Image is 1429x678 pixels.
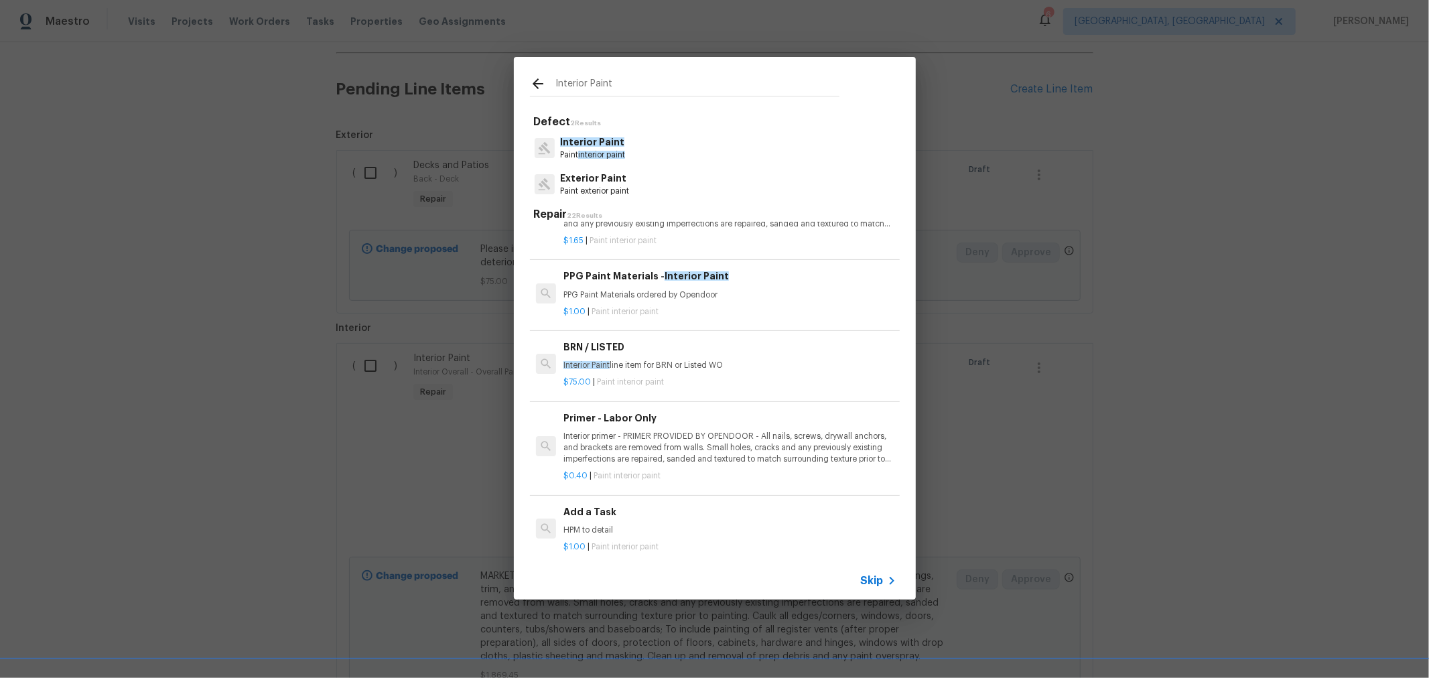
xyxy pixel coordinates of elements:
[560,172,629,186] p: Exterior Paint
[594,472,661,480] span: Paint interior paint
[563,289,896,301] p: PPG Paint Materials ordered by Opendoor
[563,340,896,354] h6: BRN / LISTED
[563,525,896,536] p: HPM to detail
[563,543,586,551] span: $1.00
[563,360,896,371] p: line item for BRN or Listed WO
[578,151,625,159] span: interior paint
[563,411,896,425] h6: Primer - Labor Only
[563,470,896,482] p: |
[590,236,657,245] span: Paint interior paint
[563,504,896,519] h6: Add a Task
[861,574,884,588] span: Skip
[571,120,602,127] span: 2 Results
[560,149,625,161] p: Paint
[563,235,896,247] p: |
[534,115,900,129] h5: Defect
[597,378,664,386] span: Paint interior paint
[592,308,659,316] span: Paint interior paint
[563,431,896,465] p: Interior primer - PRIMER PROVIDED BY OPENDOOR - All nails, screws, drywall anchors, and brackets ...
[563,377,896,388] p: |
[563,306,896,318] p: |
[560,137,624,147] span: Interior Paint
[563,361,610,369] span: Interior Paint
[563,269,896,283] h6: PPG Paint Materials -
[560,186,629,197] p: Paint exterior paint
[592,543,659,551] span: Paint interior paint
[555,76,839,96] input: Search issues or repairs
[563,541,896,553] p: |
[534,208,900,222] h5: Repair
[563,472,588,480] span: $0.40
[665,271,729,281] span: Interior Paint
[563,236,584,245] span: $1.65
[567,212,603,219] span: 22 Results
[563,378,591,386] span: $75.00
[563,308,586,316] span: $1.00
